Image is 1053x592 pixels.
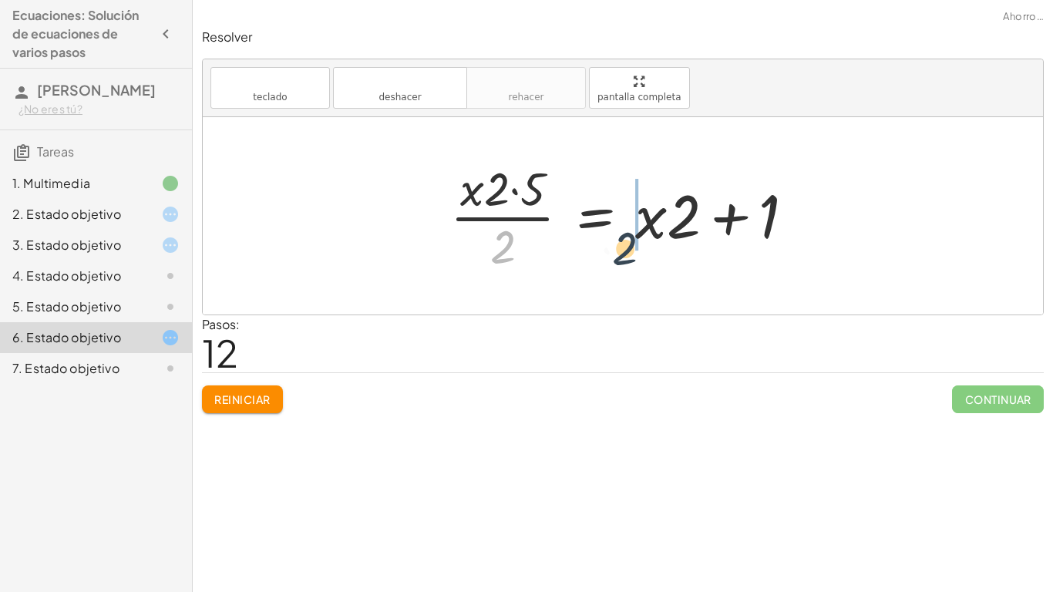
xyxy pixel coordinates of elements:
font: 3. Estado objetivo [12,237,121,253]
font: 2. Estado objetivo [12,206,121,222]
i: Task not started. [161,359,180,378]
button: tecladoteclado [210,67,330,109]
i: Task started. [161,236,180,254]
font: 1. Multimedia [12,175,90,191]
font: 12 [202,329,238,376]
button: Reiniciar [202,385,283,413]
font: deshacer [378,92,421,103]
i: Task finished. [161,174,180,193]
font: teclado [219,74,321,89]
font: deshacer [341,74,459,89]
button: deshacerdeshacer [333,67,467,109]
i: Task not started. [161,267,180,285]
font: Resolver [202,29,252,45]
font: 6. Estado objetivo [12,329,121,345]
font: Pasos: [202,316,240,332]
font: pantalla completa [597,92,681,103]
font: 7. Estado objetivo [12,360,119,376]
font: Ahorro… [1003,10,1044,22]
i: Task started. [161,205,180,224]
font: Reiniciar [214,392,270,406]
i: Task not started. [161,298,180,316]
font: Ecuaciones: Solución de ecuaciones de varios pasos [12,7,139,60]
font: rehacer [509,92,544,103]
font: Tareas [37,143,74,160]
button: pantalla completa [589,67,690,109]
font: ¿No eres tú? [19,102,82,116]
font: teclado [253,92,287,103]
i: Task started. [161,328,180,347]
font: rehacer [475,74,577,89]
button: rehacerrehacer [466,67,586,109]
font: 5. Estado objetivo [12,298,121,314]
font: 4. Estado objetivo [12,267,121,284]
font: [PERSON_NAME] [37,81,156,99]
